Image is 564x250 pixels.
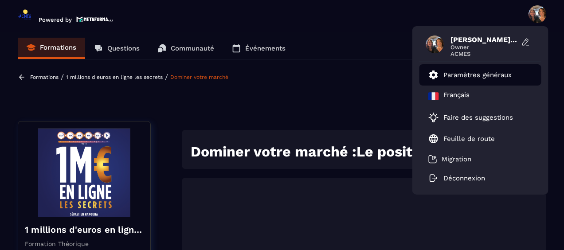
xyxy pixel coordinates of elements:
[191,143,356,160] strong: Dominer votre marché :
[443,91,470,102] p: Français
[107,44,140,52] p: Questions
[245,44,286,52] p: Événements
[450,51,517,57] span: ACMES
[442,155,471,163] p: Migration
[40,43,76,51] p: Formations
[25,240,144,247] p: Formation Théorique
[443,135,495,143] p: Feuille de route
[356,143,488,160] strong: Le positionnement
[428,112,521,123] a: Faire des suggestions
[171,44,214,52] p: Communauté
[443,174,485,182] p: Déconnexion
[66,74,163,80] a: 1 millions d'euros en ligne les secrets
[165,73,168,81] span: /
[61,73,64,81] span: /
[25,223,144,236] h4: 1 millions d'euros en ligne les secrets
[18,38,85,59] a: Formations
[39,16,72,23] p: Powered by
[443,71,512,79] p: Paramètres généraux
[428,133,495,144] a: Feuille de route
[428,155,471,164] a: Migration
[25,128,144,217] img: banner
[149,38,223,59] a: Communauté
[450,44,517,51] span: Owner
[450,35,517,44] span: [PERSON_NAME] et [PERSON_NAME]
[223,38,294,59] a: Événements
[170,74,228,80] a: Dominer votre marché
[85,38,149,59] a: Questions
[30,74,59,80] a: Formations
[18,9,32,23] img: logo-branding
[428,70,512,80] a: Paramètres généraux
[443,113,513,121] p: Faire des suggestions
[76,16,114,23] img: logo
